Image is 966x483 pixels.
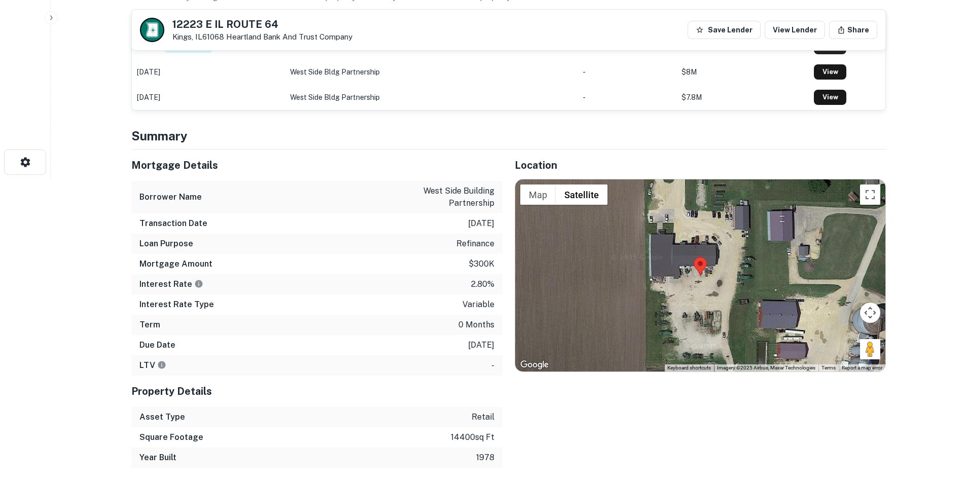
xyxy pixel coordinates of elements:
[468,339,494,351] p: [DATE]
[157,360,166,369] svg: LTVs displayed on the website are for informational purposes only and may be reported incorrectly...
[578,85,676,110] td: -
[139,191,202,203] h6: Borrower Name
[131,127,886,145] h4: Summary
[765,21,825,39] a: View Lender
[458,319,494,331] p: 0 months
[139,411,185,423] h6: Asset Type
[139,319,160,331] h6: Term
[469,258,494,270] p: $300k
[842,365,882,370] a: Report a map error
[139,258,212,270] h6: Mortgage Amount
[172,19,352,29] h5: 12223 E IL ROUTE 64
[676,85,809,110] td: $7.8M
[518,358,551,371] img: Google
[676,59,809,85] td: $8M
[491,359,494,371] p: -
[451,431,494,443] p: 14400 sq ft
[462,299,494,311] p: variable
[132,85,285,110] td: [DATE]
[821,365,836,370] a: Terms
[578,59,676,85] td: -
[520,184,556,205] button: Show street map
[860,339,880,359] button: Drag Pegman onto the map to open Street View
[226,32,352,41] a: Heartland Bank And Trust Company
[403,185,494,209] p: west side building partnership
[688,21,761,39] button: Save Lender
[139,339,175,351] h6: Due Date
[717,365,815,370] span: Imagery ©2025 Airbus, Maxar Technologies
[471,278,494,290] p: 2.80%
[829,21,877,39] button: Share
[139,217,207,230] h6: Transaction Date
[132,59,285,85] td: [DATE]
[139,299,214,311] h6: Interest Rate Type
[285,59,484,85] td: west side bldg partnership
[194,279,203,288] svg: The interest rates displayed on the website are for informational purposes only and may be report...
[285,85,484,110] td: west side bldg partnership
[476,452,494,464] p: 1978
[139,431,203,443] h6: Square Footage
[131,384,503,399] h5: Property Details
[468,217,494,230] p: [DATE]
[814,64,846,80] a: View
[139,452,176,464] h6: Year Built
[139,238,193,250] h6: Loan Purpose
[472,411,494,423] p: retail
[518,358,551,371] a: Open this area in Google Maps (opens a new window)
[814,90,846,105] a: View
[860,303,880,323] button: Map camera controls
[860,184,880,205] button: Toggle fullscreen view
[667,364,711,371] button: Keyboard shortcuts
[915,402,966,451] iframe: Chat Widget
[515,158,886,173] h5: Location
[131,158,503,173] h5: Mortgage Details
[456,238,494,250] p: refinance
[172,32,352,42] p: Kings, IL61068
[139,359,166,371] h6: LTV
[139,278,203,290] h6: Interest Rate
[556,184,607,205] button: Show satellite imagery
